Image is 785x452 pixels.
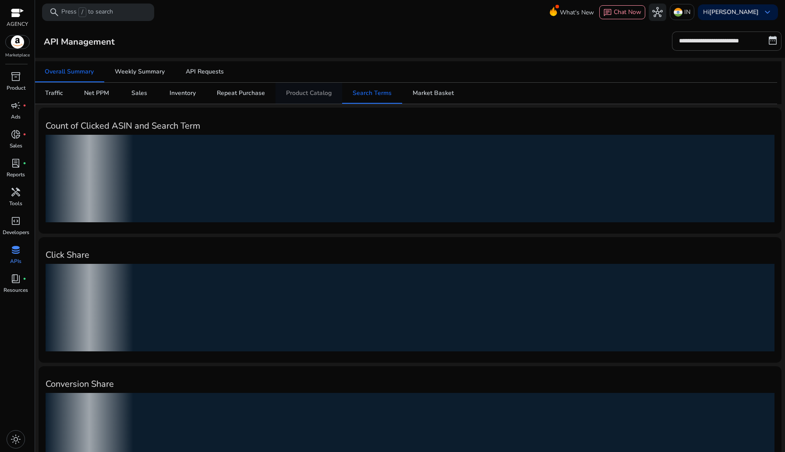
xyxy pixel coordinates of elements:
[353,90,392,96] div: Search Terms
[649,4,666,21] button: hub
[217,90,265,96] div: Repeat Purchase
[45,90,63,96] div: Traffic
[674,8,682,17] img: in.svg
[11,100,21,111] span: campaign
[599,5,645,19] button: chatChat Now
[6,35,29,49] img: amazon.svg
[11,434,21,445] span: light_mode
[3,228,29,236] p: Developers
[23,104,26,107] span: fiber_manual_record
[45,69,94,75] div: Overall Summary
[49,7,60,18] span: search
[11,187,21,197] span: handyman
[286,90,332,96] div: Product Catalog
[11,273,21,284] span: book_4
[115,69,165,75] div: Weekly Summary
[5,52,30,59] p: Marketplace
[7,20,28,28] p: AGENCY
[46,250,774,260] h3: Click Share
[84,90,109,96] div: Net PPM
[23,277,26,280] span: fiber_manual_record
[46,121,774,131] h3: Count of Clicked ASIN and Search Term
[709,8,759,16] b: [PERSON_NAME]
[10,257,21,265] p: APIs
[23,161,26,165] span: fiber_manual_record
[61,7,113,17] p: Press to search
[7,171,25,179] p: Reports
[11,158,21,168] span: lab_profile
[11,245,21,255] span: database
[11,129,21,140] span: donut_small
[4,286,28,294] p: Resources
[11,71,21,82] span: inventory_2
[39,108,781,233] app-shared-graph: Count of Clicked ASIN and Search Term
[703,9,759,15] p: Hi
[78,7,86,17] span: /
[186,69,224,75] div: API Requests
[170,90,196,96] div: Inventory
[46,135,774,222] div: loading
[46,379,774,389] h3: Conversion Share
[652,7,663,18] span: hub
[46,264,774,351] div: loading
[603,8,612,17] span: chat
[684,4,690,20] p: IN
[11,216,21,226] span: code_blocks
[10,142,22,150] p: Sales
[614,8,641,16] span: Chat Now
[39,237,781,363] app-shared-graph: Click Share
[560,5,594,20] span: What's New
[11,113,21,121] p: Ads
[762,7,773,18] span: keyboard_arrow_down
[131,90,147,96] div: Sales
[23,133,26,136] span: fiber_manual_record
[9,200,22,207] p: Tools
[413,90,454,96] div: Market Basket
[39,37,120,47] h3: API Management
[7,84,25,92] p: Product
